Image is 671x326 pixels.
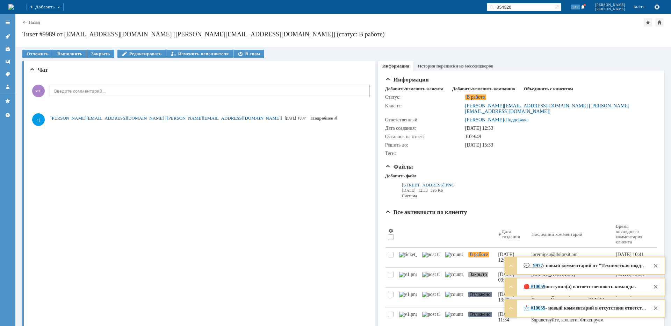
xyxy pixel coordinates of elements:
[528,248,613,267] a: loremipsu@dolorsit.am [consectet@adipisci.el]: Seddoe temp. Incidid utlaboreetdolore m aliq enima...
[496,248,529,267] a: [DATE] 12:33
[524,305,546,311] a: 📩 #10059
[524,263,543,268] a: 💬 9977
[651,283,660,291] div: Закрыть
[595,7,625,11] span: [PERSON_NAME]
[445,182,455,187] span: .PNG
[388,228,394,234] span: Настройки
[465,142,493,148] span: [DATE] 15:33
[8,4,14,10] a: Перейти на домашнюю страницу
[644,18,652,27] div: Добавить в избранное
[422,252,440,257] img: post ticket.png
[651,262,660,270] div: Закрыть
[385,103,464,109] div: Клиент:
[50,115,282,121] span: [PERSON_NAME][EMAIL_ADDRESS][DOMAIN_NAME] [[PERSON_NAME][EMAIL_ADDRESS][DOMAIN_NAME]]
[465,134,653,140] div: 1079:49
[468,252,489,257] span: В работе
[399,252,417,257] img: ticket_notification.png
[507,283,515,291] div: Развернуть
[445,252,463,257] img: counter.png
[554,3,561,10] span: Расширенный поиск
[385,209,467,215] span: Все активности по клиенту
[396,248,419,267] a: ticket_notification.png
[385,126,464,131] div: Дата создания:
[442,288,466,307] a: counter.png
[385,86,443,92] div: Добавить/изменить клиента
[546,284,636,289] strong: поступил(а) в ответственность команды.
[442,268,466,287] a: counter.png
[418,63,493,69] a: История переписки из мессенджеров
[419,288,442,307] a: post ticket.png
[29,66,48,73] span: Чат
[8,4,14,10] img: logo
[29,20,40,25] a: Назад
[402,193,463,199] i: Система
[531,232,582,237] div: Последний комментарий
[2,69,13,80] a: Теги
[419,248,442,267] a: post ticket.png
[465,94,486,100] span: В работе
[385,94,464,100] div: Статус:
[445,292,463,297] img: counter.png
[653,3,661,11] button: Сохранить лог
[507,262,515,270] div: Развернуть
[27,3,64,11] div: Добавить
[465,117,529,123] div: /
[385,173,417,179] div: Добавить файл
[466,268,496,287] a: Закрыто
[402,182,463,187] a: Измайловская 49.PNG
[442,248,466,267] a: counter.png
[452,86,515,92] div: Добавить/изменить компанию
[385,142,464,148] div: Решить до:
[385,151,464,156] div: Теги:
[496,268,529,287] a: [DATE] 09:16
[32,85,45,97] span: МЕ
[498,272,515,283] div: [DATE] 09:16
[524,305,647,311] div: Здравствуйте, [EMAIL_ADDRESS][DOMAIN_NAME] ! Ваше обращение зарегистрировано в Службе Технической...
[311,115,338,121] a: Прикреплены файлы: IMAGE_9.png, IMAGE_10.png, IMAGE_7.png, IMAGE_8.png
[524,86,573,92] div: Объединить с клиентом
[399,292,417,297] img: v1.png
[2,81,13,92] a: Мой профиль
[396,288,419,307] a: v1.png
[468,272,488,277] span: Закрыто
[595,3,625,7] span: [PERSON_NAME]
[2,43,13,55] a: Клиенты
[2,56,13,67] a: Шаблоны комментариев
[422,292,440,297] img: post ticket.png
[613,248,651,267] a: [DATE] 10:41
[2,31,13,42] a: Активности
[466,248,496,267] a: В работе
[431,188,443,193] span: 395 КБ
[285,116,296,121] span: [DATE]
[466,288,496,307] a: Отложено
[382,179,466,202] div: Из почтовой переписки
[571,5,580,9] span: 241
[297,116,307,121] span: 10:41
[498,292,515,303] div: [DATE] 13:00
[613,221,651,248] th: Время последнего комментария клиента
[422,312,440,317] img: post ticket.png
[498,312,515,323] div: [DATE] 11:34
[465,126,653,131] div: [DATE] 12:33
[445,272,463,277] img: counter.png
[507,304,515,312] div: Развернуть
[465,117,504,122] a: [PERSON_NAME]
[50,115,282,122] a: [PERSON_NAME][EMAIL_ADDRESS][DOMAIN_NAME] [[PERSON_NAME][EMAIL_ADDRESS][DOMAIN_NAME]]
[419,268,442,287] a: post ticket.png
[655,18,664,27] div: Сделать домашней страницей
[616,224,643,244] div: Время последнего комментария клиента
[399,272,417,277] img: v1.png
[382,63,409,69] a: Информация
[445,312,463,317] img: counter.png
[468,312,492,317] span: Отложено
[502,229,520,239] div: Дата создания
[385,134,464,140] div: Осталось на ответ:
[498,252,515,263] div: [DATE] 12:33
[496,221,529,248] th: Дата создания
[385,163,413,170] span: Файлы
[385,117,464,123] div: Ответственный:
[396,268,419,287] a: v1.png
[465,103,629,114] a: [PERSON_NAME][EMAIL_ADDRESS][DOMAIN_NAME] [[PERSON_NAME][EMAIL_ADDRESS][DOMAIN_NAME]]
